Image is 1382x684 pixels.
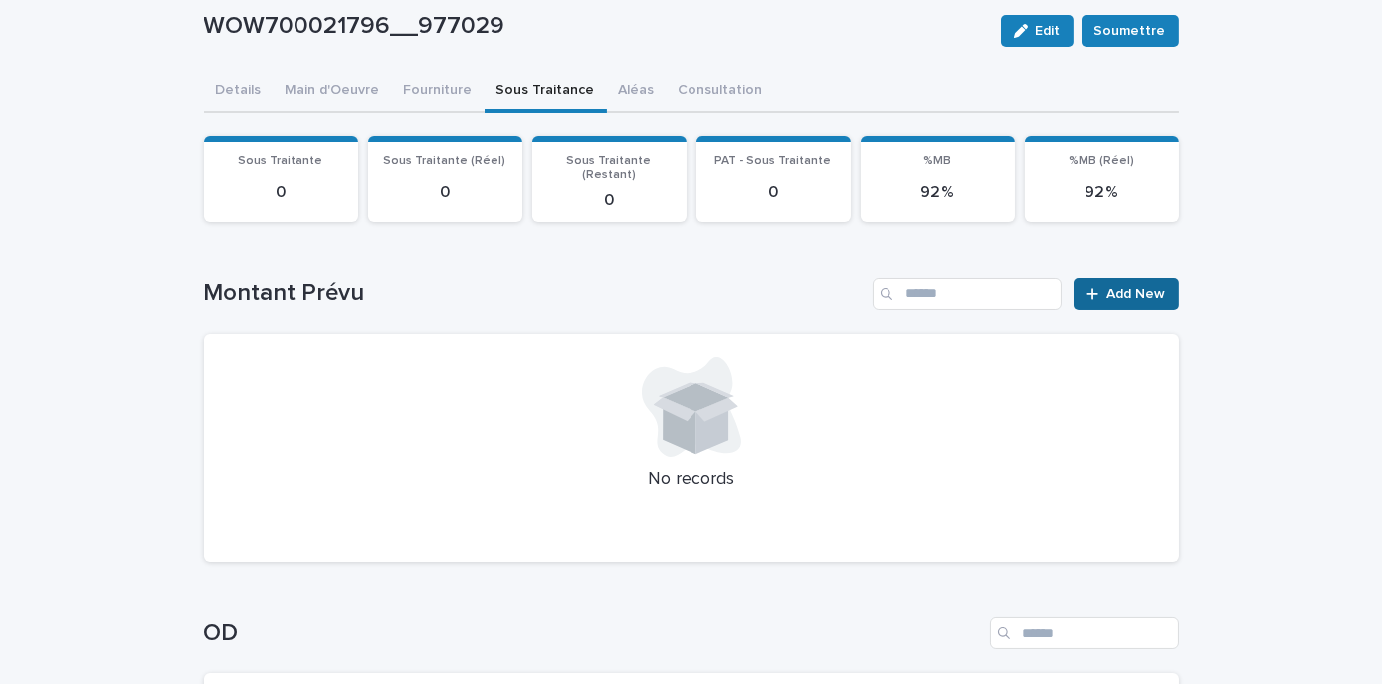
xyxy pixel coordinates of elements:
[1107,287,1166,301] span: Add New
[1082,15,1179,47] button: Soumettre
[216,183,346,202] p: 0
[1094,21,1166,41] span: Soumettre
[485,71,607,113] button: Sous Traitance
[567,155,652,181] span: Sous Traitante (Restant)
[708,183,839,202] p: 0
[380,183,510,202] p: 0
[873,183,1003,202] p: 92 %
[667,71,775,113] button: Consultation
[1001,15,1074,47] button: Edit
[1036,24,1061,38] span: Edit
[204,619,982,648] h1: OD
[715,155,832,167] span: PAT - Sous Traitante
[1069,155,1134,167] span: %MB (Réel)
[873,278,1062,310] input: Search
[204,12,985,41] p: WOW700021796__977029
[204,279,866,308] h1: Montant Prévu
[392,71,485,113] button: Fourniture
[228,469,1155,491] p: No records
[607,71,667,113] button: Aléas
[990,617,1179,649] input: Search
[544,191,675,210] p: 0
[239,155,323,167] span: Sous Traitante
[1037,183,1167,202] p: 92 %
[384,155,506,167] span: Sous Traitante (Réel)
[1074,278,1178,310] a: Add New
[923,155,951,167] span: %MB
[204,71,274,113] button: Details
[274,71,392,113] button: Main d'Oeuvre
